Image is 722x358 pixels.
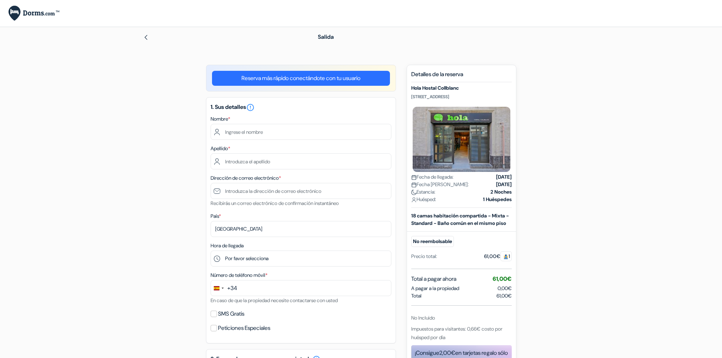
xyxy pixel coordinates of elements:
[211,212,221,220] label: País
[411,292,422,300] span: Total
[411,212,509,226] b: 18 camas habitación compartida - Mixta - Standard - Baño común en el mismo piso
[411,188,435,196] span: Estancia:
[411,175,417,180] img: calendar.svg
[211,272,267,279] label: Número de teléfono móvil
[490,188,512,196] strong: 2 Noches
[211,153,391,169] input: Introduzca el apellido
[411,196,436,203] span: Huésped:
[411,173,454,181] span: Fecha de llegada:
[143,35,149,40] img: left_arrow.svg
[411,71,512,82] h5: Detalles de la reserva
[503,254,509,259] img: guest.svg
[500,251,512,261] span: 1
[227,284,237,293] div: +34
[211,124,391,140] input: Ingrese el nombre
[493,275,512,283] span: 61,00€
[411,190,417,195] img: moon.svg
[439,349,455,357] span: 2,00€
[411,314,512,322] div: No Incluido
[483,196,512,203] strong: 1 Huéspedes
[411,94,512,100] p: [STREET_ADDRESS]
[484,253,512,260] div: 61,00€
[211,115,230,123] label: Nombre
[411,85,512,91] h5: Hola Hostal Collblanc
[318,33,334,41] span: Salida
[211,145,230,152] label: Apellido
[411,285,459,292] span: A pagar a la propiedad
[498,285,512,291] span: 0,00€
[496,181,512,188] strong: [DATE]
[411,236,454,247] small: No reembolsable
[411,197,417,202] img: user_icon.svg
[411,275,456,283] span: Total a pagar ahora
[246,103,255,111] a: error_outline
[218,323,270,333] label: Peticiones Especiales
[411,253,437,260] div: Precio total:
[211,183,391,199] input: Introduzca la dirección de correo electrónico
[211,103,391,112] h5: 1. Sus detalles
[212,71,390,86] a: Reserva más rápido conectándote con tu usuario
[211,280,237,296] button: Change country, selected Spain (+34)
[496,173,512,181] strong: [DATE]
[496,292,512,300] span: 61,00€
[211,242,244,249] label: Hora de llegada
[218,309,244,319] label: SMS Gratis
[211,297,338,304] small: En caso de que la propiedad necesite contactarse con usted
[9,6,59,21] img: es.Dorms.com
[411,181,469,188] span: Fecha [PERSON_NAME]:
[411,182,417,188] img: calendar.svg
[411,326,503,341] span: Impuestos para visitantes: 0,66€ costo por huésped por día
[211,200,339,206] small: Recibirás un correo electrónico de confirmación instantáneo
[211,174,281,182] label: Dirección de correo electrónico
[246,103,255,112] i: error_outline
